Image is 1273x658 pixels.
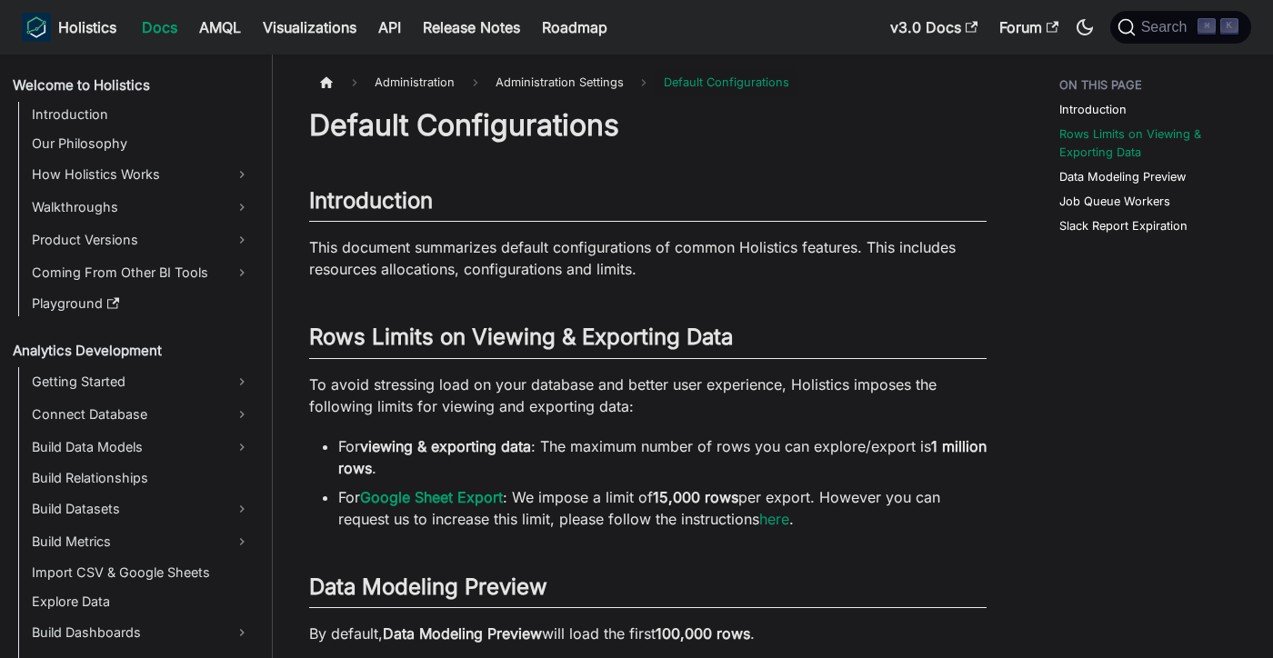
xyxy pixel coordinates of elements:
[22,13,51,42] img: Holistics
[338,435,987,479] li: For : The maximum number of rows you can explore/export is .
[309,324,987,358] h2: Rows Limits on Viewing & Exporting Data
[22,13,116,42] a: HolisticsHolistics
[26,160,256,189] a: How Holistics Works
[26,465,256,491] a: Build Relationships
[367,13,412,42] a: API
[338,437,987,477] strong: 1 million rows
[653,488,738,506] strong: 15,000 rows
[1059,193,1170,210] a: Job Queue Workers
[26,527,256,556] a: Build Metrics
[26,291,256,316] a: Playground
[131,13,188,42] a: Docs
[383,624,542,643] strong: Data Modeling Preview
[655,69,798,95] span: Default Configurations
[26,494,256,523] a: Build Datasets
[360,437,531,455] strong: viewing & exporting data
[26,225,256,254] a: Product Versions
[360,488,503,506] a: Google Sheet Export
[759,510,789,528] a: here
[26,102,256,127] a: Introduction
[531,13,618,42] a: Roadmap
[1059,217,1188,234] a: Slack Report Expiration
[412,13,531,42] a: Release Notes
[309,69,344,95] a: Home page
[486,69,633,95] span: Administration Settings
[26,193,256,222] a: Walkthroughs
[26,131,256,156] a: Our Philosophy
[26,618,256,647] a: Build Dashboards
[338,486,987,530] li: For : We impose a limit of per export. However you can request us to increase this limit, please ...
[1136,19,1198,35] span: Search
[188,13,252,42] a: AMQL
[26,433,256,462] a: Build Data Models
[7,338,256,364] a: Analytics Development
[309,187,987,222] h2: Introduction
[366,69,464,95] span: Administration
[26,367,256,396] a: Getting Started
[1059,125,1244,160] a: Rows Limits on Viewing & Exporting Data
[1059,168,1186,185] a: Data Modeling Preview
[252,13,367,42] a: Visualizations
[26,400,256,429] a: Connect Database
[26,258,256,287] a: Coming From Other BI Tools
[309,374,987,417] p: To avoid stressing load on your database and better user experience, Holistics imposes the follow...
[7,73,256,98] a: Welcome to Holistics
[879,13,988,42] a: v3.0 Docs
[309,236,987,280] p: This document summarizes default configurations of common Holistics features. This includes resou...
[26,560,256,585] a: Import CSV & Google Sheets
[1220,18,1238,35] kbd: K
[309,623,987,644] p: By default, will load the first .
[309,573,987,608] h2: Data Modeling Preview
[1198,18,1216,35] kbd: ⌘
[1110,11,1251,44] button: Search (Command+K)
[1070,13,1099,42] button: Switch between dark and light mode (currently dark mode)
[26,589,256,614] a: Explore Data
[656,624,750,643] strong: 100,000 rows
[988,13,1069,42] a: Forum
[58,16,116,38] b: Holistics
[309,107,987,144] h1: Default Configurations
[1059,101,1127,118] a: Introduction
[309,69,987,95] nav: Breadcrumbs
